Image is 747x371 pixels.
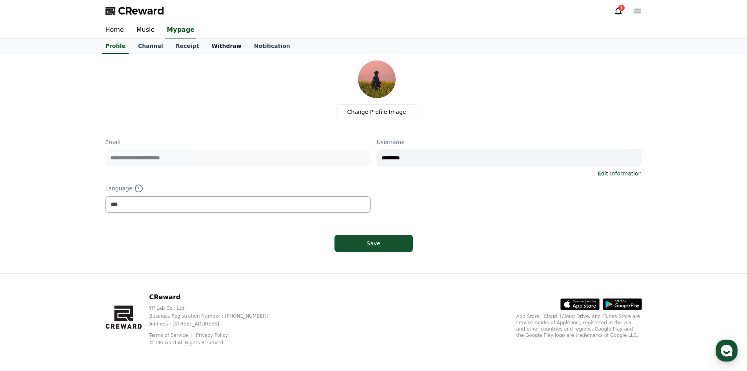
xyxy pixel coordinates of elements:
a: Music [130,22,161,38]
a: Creward6 hours ago If you have any questions, please feel free to contact us anytime. Thank you f... [9,80,144,109]
span: Messages [65,261,88,267]
button: See business hours [82,62,144,71]
label: Change Profile Image [336,104,418,119]
span: See business hours [85,63,135,70]
a: Home [2,249,52,269]
div: 6 hours ago [62,84,89,90]
span: CReward [118,5,164,17]
p: Username [377,138,642,146]
a: Powered byChannel Talk [45,155,108,161]
b: Channel Talk [78,155,109,160]
a: Home [99,22,130,38]
div: 1 [618,5,625,11]
p: Email [105,138,371,146]
p: Business Registration Number : [PHONE_NUMBER] [149,313,280,319]
span: Enter a message. [16,119,67,127]
p: © CReward All Rights Reserved. [149,340,280,346]
a: Mypage [165,22,196,38]
a: Withdraw [205,39,247,54]
button: Save [334,235,413,252]
span: Home [20,261,34,267]
p: Address : [STREET_ADDRESS] [149,321,280,327]
a: Privacy Policy [196,333,228,338]
p: App Store, iCloud, iCloud Drive, and iTunes Store are service marks of Apple Inc., registered in ... [516,313,642,338]
p: CReward [149,292,280,302]
a: Terms of Service [149,333,194,338]
a: Channel [132,39,169,54]
a: Messages [52,249,101,269]
span: Powered by [53,155,108,160]
a: Profile [102,39,129,54]
a: Settings [101,249,151,269]
a: Enter a message. [11,114,142,133]
div: Save [350,239,397,247]
a: CReward [105,5,164,17]
p: YP Lab Co., Ltd. [149,305,280,311]
span: Settings [116,261,135,267]
p: Language [105,184,371,193]
span: Back on [DATE] 5:00 AM [49,136,113,142]
div: If you have any questions, please feel free to contact us anytime. Thank you for using CReward, a... [32,90,138,106]
img: profile_image [358,60,396,98]
a: Notification [248,39,296,54]
a: Receipt [169,39,205,54]
a: Edit Information [598,170,642,177]
div: Creward [32,83,58,90]
h1: CReward [9,59,55,71]
a: 1 [614,6,623,16]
